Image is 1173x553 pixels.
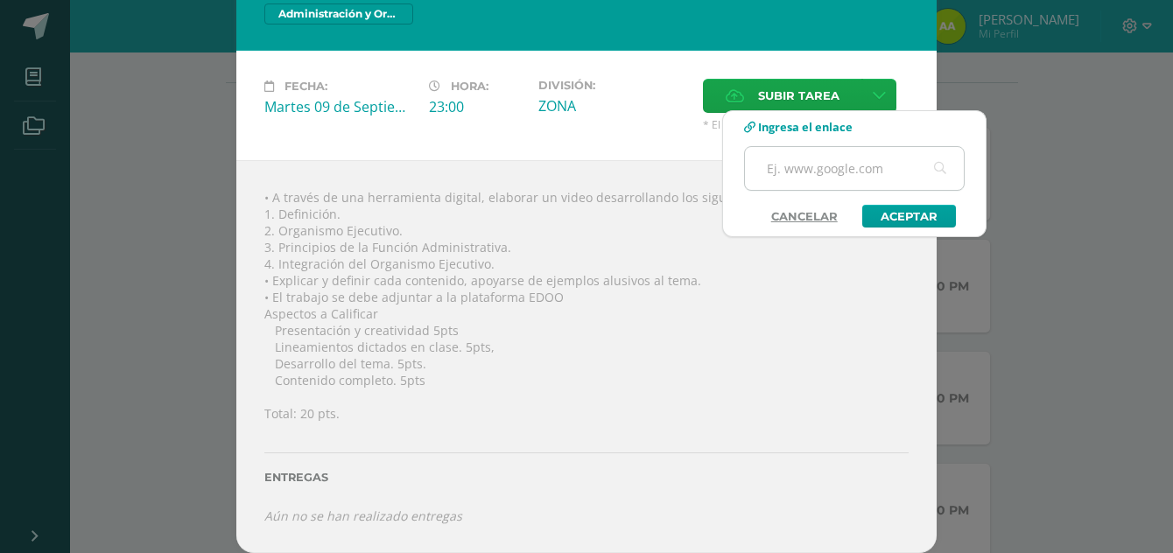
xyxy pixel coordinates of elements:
[758,119,853,135] span: Ingresa el enlace
[862,205,956,227] a: Aceptar
[264,507,462,524] i: Aún no se han realizado entregas
[538,96,689,115] div: ZONA
[264,3,413,24] span: Administración y Organización de Oficina
[538,79,689,92] label: División:
[754,205,855,227] a: Cancelar
[745,147,964,190] input: Ej. www.google.com
[703,117,909,132] span: * El tamaño máximo permitido es 50 MB
[264,97,415,116] div: Martes 09 de Septiembre
[451,80,488,93] span: Hora:
[236,160,937,553] div: • A través de una herramienta digital, elaborar un video desarrollando los siguientes temas: 1. D...
[284,80,327,93] span: Fecha:
[429,97,524,116] div: 23:00
[264,471,909,484] label: Entregas
[758,80,839,112] span: Subir tarea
